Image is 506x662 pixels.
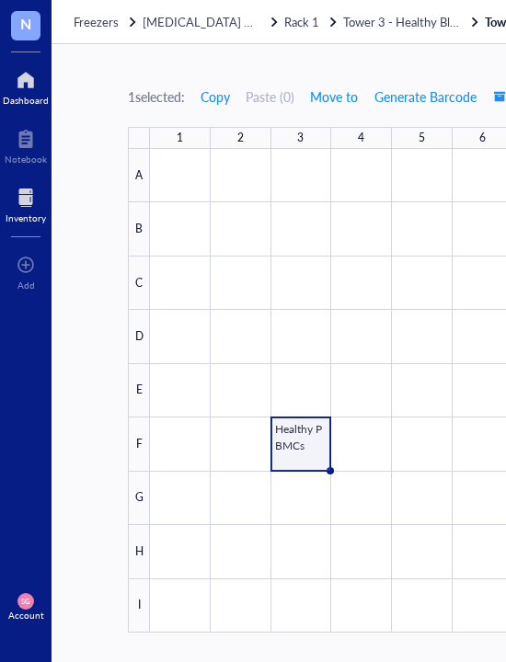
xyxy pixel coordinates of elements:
[17,280,35,291] div: Add
[419,127,425,149] div: 5
[143,13,280,30] span: [MEDICAL_DATA] Dewer
[128,149,150,202] div: A
[20,12,31,35] span: N
[200,82,231,111] button: Copy
[479,127,486,149] div: 6
[5,154,47,165] div: Notebook
[128,364,150,417] div: E
[143,14,281,30] a: [MEDICAL_DATA] Dewer
[5,124,47,165] a: Notebook
[128,417,150,471] div: F
[128,257,150,310] div: C
[128,202,150,256] div: B
[128,86,185,107] div: 1 selected:
[128,525,150,578] div: H
[6,212,46,223] div: Inventory
[6,183,46,223] a: Inventory
[74,14,139,30] a: Freezers
[128,310,150,363] div: D
[374,89,477,104] span: Generate Barcode
[310,89,358,104] span: Move to
[374,82,477,111] button: Generate Barcode
[21,597,29,605] span: SG
[8,610,44,621] div: Account
[177,127,183,149] div: 1
[246,82,294,111] button: Paste (0)
[284,14,481,30] a: Rack 1Tower 3 - Healthy Blue
[3,65,49,106] a: Dashboard
[309,82,359,111] button: Move to
[343,13,463,30] span: Tower 3 - Healthy Blue
[201,89,230,104] span: Copy
[237,127,244,149] div: 2
[128,579,150,633] div: I
[74,13,119,30] span: Freezers
[358,127,364,149] div: 4
[284,13,319,30] span: Rack 1
[128,472,150,525] div: G
[297,127,304,149] div: 3
[3,95,49,106] div: Dashboard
